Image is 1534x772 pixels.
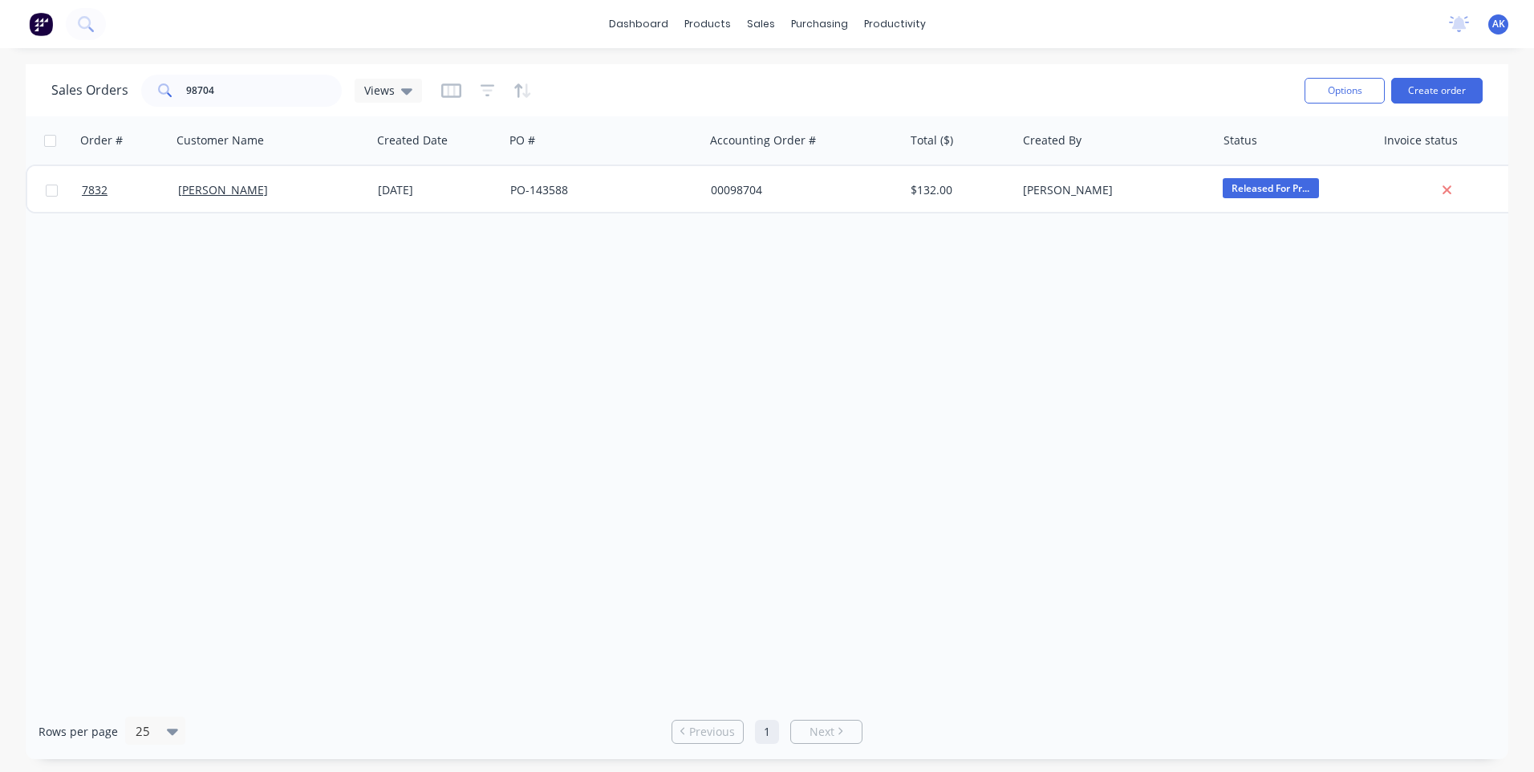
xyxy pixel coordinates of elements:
[739,12,783,36] div: sales
[378,182,497,198] div: [DATE]
[665,720,869,744] ul: Pagination
[672,724,743,740] a: Previous page
[82,166,178,214] a: 7832
[1384,132,1458,148] div: Invoice status
[1391,78,1483,104] button: Create order
[601,12,676,36] a: dashboard
[1492,17,1505,31] span: AK
[51,83,128,98] h1: Sales Orders
[178,182,268,197] a: [PERSON_NAME]
[1305,78,1385,104] button: Options
[1023,132,1082,148] div: Created By
[711,182,889,198] div: 00098704
[1023,182,1201,198] div: [PERSON_NAME]
[177,132,264,148] div: Customer Name
[186,75,343,107] input: Search...
[755,720,779,744] a: Page 1 is your current page
[689,724,735,740] span: Previous
[856,12,934,36] div: productivity
[710,132,816,148] div: Accounting Order #
[810,724,834,740] span: Next
[364,82,395,99] span: Views
[911,132,953,148] div: Total ($)
[791,724,862,740] a: Next page
[1223,178,1319,198] span: Released For Pr...
[377,132,448,148] div: Created Date
[510,182,688,198] div: PO-143588
[39,724,118,740] span: Rows per page
[80,132,123,148] div: Order #
[509,132,535,148] div: PO #
[1224,132,1257,148] div: Status
[82,182,108,198] span: 7832
[911,182,1004,198] div: $132.00
[29,12,53,36] img: Factory
[676,12,739,36] div: products
[783,12,856,36] div: purchasing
